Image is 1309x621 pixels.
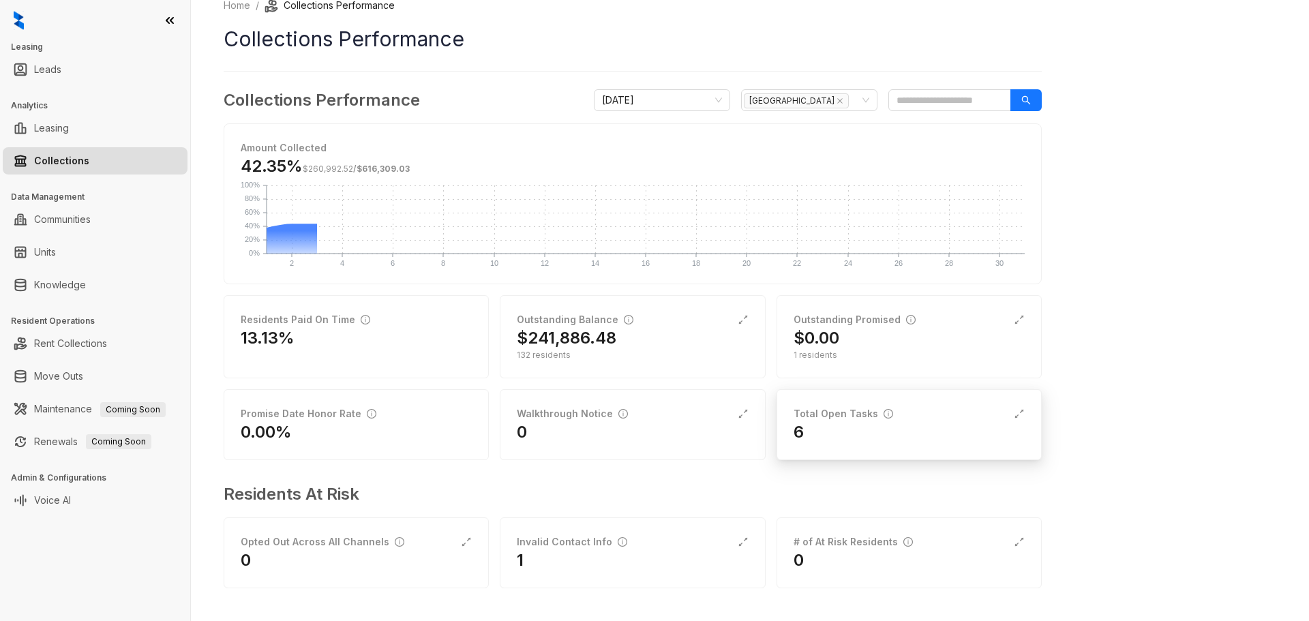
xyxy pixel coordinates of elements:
div: Promise Date Honor Rate [241,406,376,421]
span: close [837,97,843,104]
div: Residents Paid On Time [241,312,370,327]
text: 22 [793,259,801,267]
div: Total Open Tasks [794,406,893,421]
text: 12 [541,259,549,267]
span: info-circle [361,315,370,324]
span: expand-alt [1014,536,1025,547]
h3: Residents At Risk [224,482,1031,506]
li: Units [3,239,187,266]
span: $616,309.03 [357,164,410,174]
h2: $241,886.48 [517,327,616,349]
a: Knowledge [34,271,86,299]
text: 100% [241,181,260,189]
span: info-circle [367,409,376,419]
text: 20% [245,235,260,243]
h3: Resident Operations [11,315,190,327]
span: search [1021,95,1031,105]
text: 8 [441,259,445,267]
span: info-circle [395,537,404,547]
div: Outstanding Balance [517,312,633,327]
text: 16 [642,259,650,267]
span: expand-alt [738,408,749,419]
li: Rent Collections [3,330,187,357]
h2: 0 [517,421,527,443]
span: expand-alt [1014,314,1025,325]
text: 10 [490,259,498,267]
text: 0% [249,249,260,257]
span: info-circle [884,409,893,419]
span: Coming Soon [86,434,151,449]
span: info-circle [624,315,633,324]
img: logo [14,11,24,30]
h3: Data Management [11,191,190,203]
span: Coming Soon [100,402,166,417]
h2: 1 [517,549,524,571]
a: Communities [34,206,91,233]
h2: 6 [794,421,804,443]
li: Maintenance [3,395,187,423]
span: $260,992.52 [303,164,353,174]
span: info-circle [906,315,916,324]
a: Leasing [34,115,69,142]
h2: 0 [794,549,804,571]
text: 26 [894,259,903,267]
strong: Amount Collected [241,142,327,153]
div: Outstanding Promised [794,312,916,327]
li: Leads [3,56,187,83]
h3: 42.35% [241,155,410,177]
li: Leasing [3,115,187,142]
h2: $0.00 [794,327,839,349]
text: 20 [742,259,751,267]
text: 4 [340,259,344,267]
span: / [303,164,410,174]
text: 40% [245,222,260,230]
text: 60% [245,208,260,216]
text: 18 [692,259,700,267]
span: info-circle [618,409,628,419]
text: 80% [245,194,260,202]
h3: Leasing [11,41,190,53]
span: October 2025 [602,90,722,110]
li: Collections [3,147,187,175]
div: 1 residents [794,349,1025,361]
h3: Admin & Configurations [11,472,190,484]
h1: Collections Performance [224,24,1042,55]
h3: Collections Performance [224,88,420,112]
li: Communities [3,206,187,233]
h2: 13.13% [241,327,295,349]
div: 132 residents [517,349,748,361]
span: [GEOGRAPHIC_DATA] [744,93,849,108]
text: 2 [290,259,294,267]
text: 14 [591,259,599,267]
span: info-circle [618,537,627,547]
div: Walkthrough Notice [517,406,628,421]
text: 6 [391,259,395,267]
h2: 0 [241,549,251,571]
span: expand-alt [738,314,749,325]
li: Knowledge [3,271,187,299]
a: Collections [34,147,89,175]
li: Move Outs [3,363,187,390]
a: Rent Collections [34,330,107,357]
span: expand-alt [1014,408,1025,419]
text: 24 [844,259,852,267]
h3: Analytics [11,100,190,112]
span: info-circle [903,537,913,547]
a: Move Outs [34,363,83,390]
a: Units [34,239,56,266]
div: Opted Out Across All Channels [241,534,404,549]
a: RenewalsComing Soon [34,428,151,455]
a: Voice AI [34,487,71,514]
h2: 0.00% [241,421,292,443]
text: 28 [945,259,953,267]
div: # of At Risk Residents [794,534,913,549]
a: Leads [34,56,61,83]
li: Renewals [3,428,187,455]
div: Invalid Contact Info [517,534,627,549]
text: 30 [995,259,1004,267]
span: expand-alt [738,536,749,547]
span: expand-alt [461,536,472,547]
li: Voice AI [3,487,187,514]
